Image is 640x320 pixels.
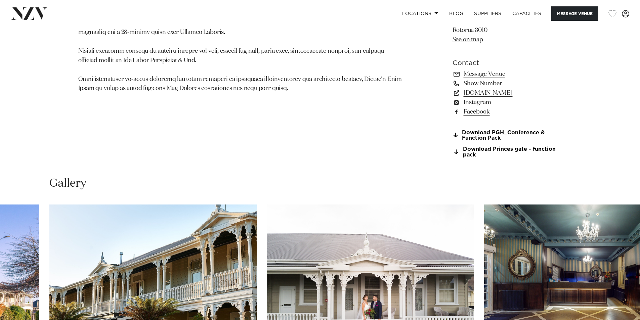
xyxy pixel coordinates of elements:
[551,6,598,21] button: Message Venue
[469,6,507,21] a: SUPPLIERS
[453,146,562,158] a: Download Princes gate - function pack
[49,176,86,191] h2: Gallery
[397,6,444,21] a: Locations
[453,88,562,98] a: [DOMAIN_NAME]
[453,70,562,79] a: Message Venue
[453,79,562,88] a: Show Number
[453,98,562,107] a: Instagram
[453,107,562,117] a: Facebook
[444,6,469,21] a: BLOG
[453,58,562,68] h6: Contact
[507,6,547,21] a: Capacities
[453,130,562,141] a: Download PGH_Conference & Function Pack
[11,7,47,19] img: nzv-logo.png
[453,37,483,43] a: See on map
